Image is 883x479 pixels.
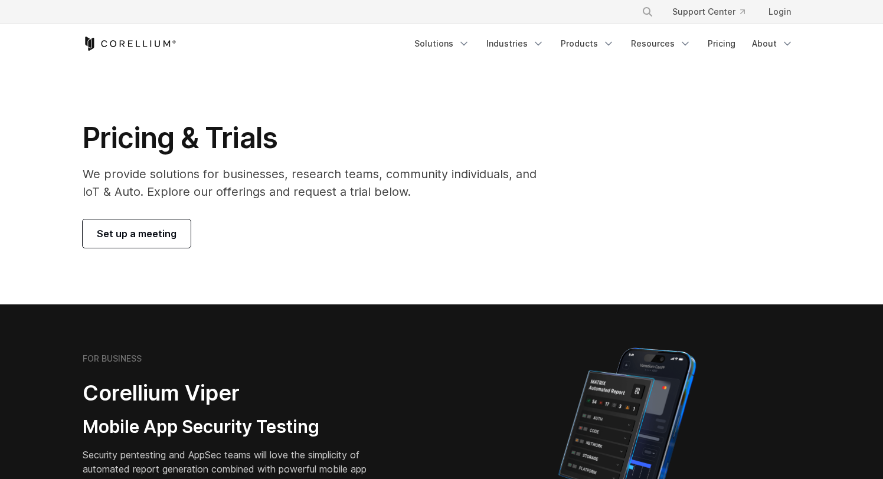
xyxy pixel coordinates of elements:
[83,120,553,156] h1: Pricing & Trials
[627,1,800,22] div: Navigation Menu
[83,165,553,201] p: We provide solutions for businesses, research teams, community individuals, and IoT & Auto. Explo...
[407,33,477,54] a: Solutions
[83,380,385,406] h2: Corellium Viper
[663,1,754,22] a: Support Center
[83,416,385,438] h3: Mobile App Security Testing
[701,33,743,54] a: Pricing
[479,33,551,54] a: Industries
[407,33,800,54] div: Navigation Menu
[554,33,622,54] a: Products
[83,37,176,51] a: Corellium Home
[624,33,698,54] a: Resources
[637,1,658,22] button: Search
[97,227,176,241] span: Set up a meeting
[745,33,800,54] a: About
[759,1,800,22] a: Login
[83,219,191,248] a: Set up a meeting
[83,353,142,364] h6: FOR BUSINESS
